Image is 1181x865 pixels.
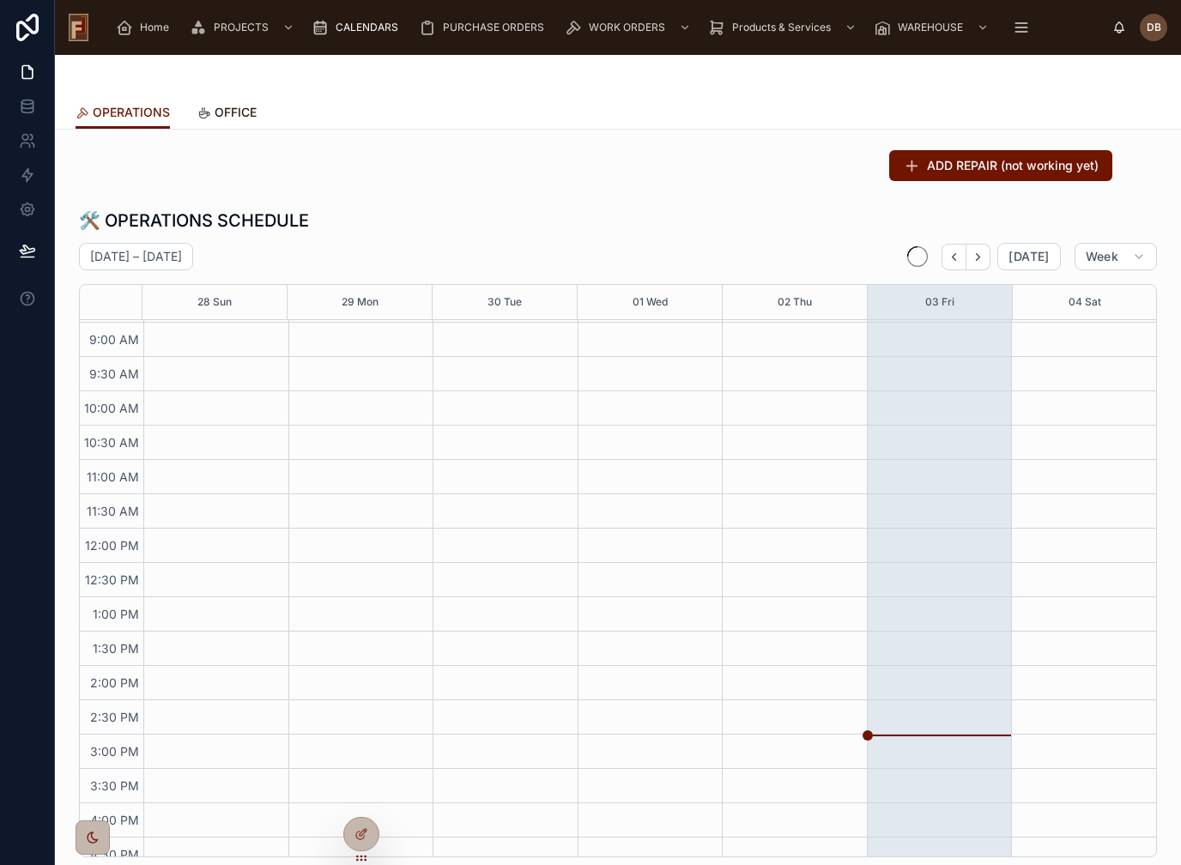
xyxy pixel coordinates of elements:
[90,248,182,265] h2: [DATE] – [DATE]
[76,97,170,130] a: OPERATIONS
[925,285,954,319] button: 03 Fri
[85,366,143,381] span: 9:30 AM
[80,435,143,450] span: 10:30 AM
[215,104,257,121] span: OFFICE
[589,21,665,34] span: WORK ORDERS
[81,572,143,587] span: 12:30 PM
[80,401,143,415] span: 10:00 AM
[86,813,143,827] span: 4:00 PM
[1075,243,1157,270] button: Week
[86,710,143,724] span: 2:30 PM
[86,744,143,759] span: 3:00 PM
[997,243,1060,270] button: [DATE]
[778,285,812,319] button: 02 Thu
[111,12,181,43] a: Home
[306,12,410,43] a: CALENDARS
[633,285,668,319] button: 01 Wed
[869,12,997,43] a: WAREHOUSE
[88,641,143,656] span: 1:30 PM
[336,21,398,34] span: CALENDARS
[93,104,170,121] span: OPERATIONS
[942,244,966,270] button: Back
[898,21,963,34] span: WAREHOUSE
[79,209,309,233] h1: 🛠️ OPERATIONS SCHEDULE
[1086,249,1118,264] span: Week
[82,469,143,484] span: 11:00 AM
[197,97,257,131] a: OFFICE
[88,607,143,621] span: 1:00 PM
[414,12,556,43] a: PURCHASE ORDERS
[488,285,522,319] button: 30 Tue
[443,21,544,34] span: PURCHASE ORDERS
[1008,249,1049,264] span: [DATE]
[86,675,143,690] span: 2:00 PM
[560,12,700,43] a: WORK ORDERS
[82,504,143,518] span: 11:30 AM
[197,285,232,319] button: 28 Sun
[81,538,143,553] span: 12:00 PM
[86,778,143,793] span: 3:30 PM
[966,244,990,270] button: Next
[889,150,1112,181] button: ADD REPAIR (not working yet)
[140,21,169,34] span: Home
[927,157,1099,174] span: ADD REPAIR (not working yet)
[185,12,303,43] a: PROJECTS
[732,21,831,34] span: Products & Services
[703,12,865,43] a: Products & Services
[86,847,143,862] span: 4:30 PM
[85,332,143,347] span: 9:00 AM
[69,14,88,41] img: App logo
[1147,21,1161,34] span: DB
[1069,285,1101,319] button: 04 Sat
[102,9,1112,46] div: scrollable content
[214,21,269,34] span: PROJECTS
[342,285,379,319] button: 29 Mon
